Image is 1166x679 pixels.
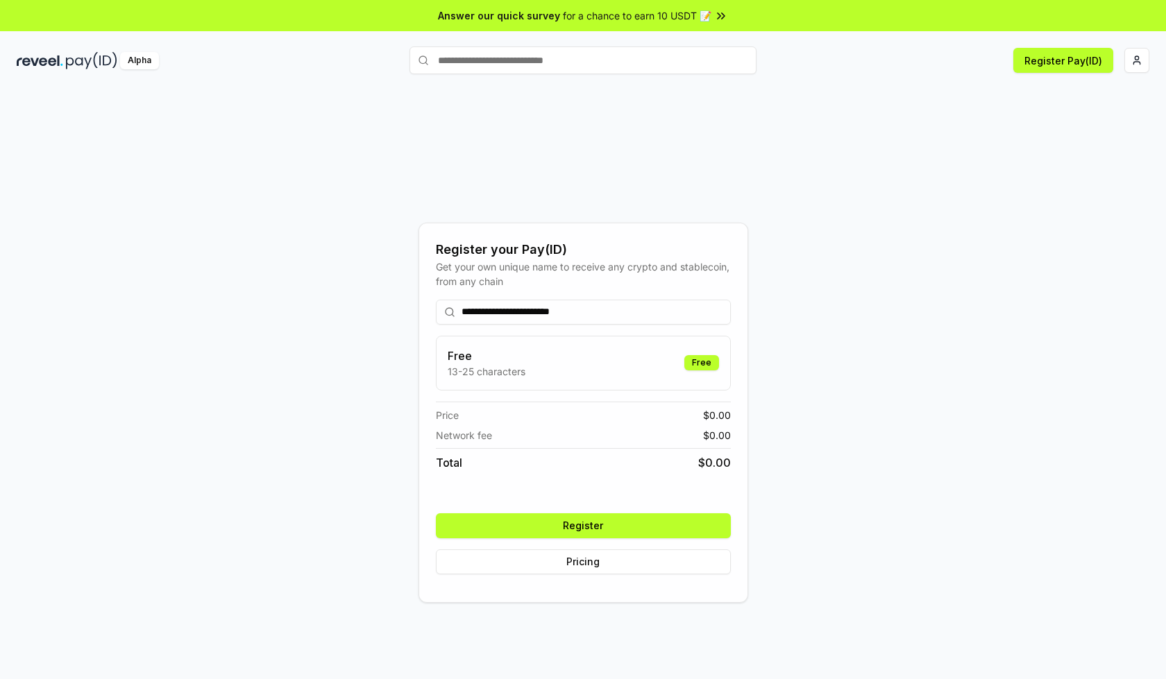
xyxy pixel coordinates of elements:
div: Get your own unique name to receive any crypto and stablecoin, from any chain [436,259,731,289]
div: Free [684,355,719,370]
p: 13-25 characters [448,364,525,379]
button: Pricing [436,549,731,574]
h3: Free [448,347,525,364]
img: reveel_dark [17,52,63,69]
span: for a chance to earn 10 USDT 📝 [563,8,711,23]
img: pay_id [66,52,117,69]
span: $ 0.00 [703,428,731,442]
span: $ 0.00 [703,408,731,422]
span: $ 0.00 [698,454,731,471]
button: Register [436,513,731,538]
span: Answer our quick survey [438,8,560,23]
span: Network fee [436,428,492,442]
span: Total [436,454,462,471]
div: Register your Pay(ID) [436,240,731,259]
div: Alpha [120,52,159,69]
span: Price [436,408,459,422]
button: Register Pay(ID) [1013,48,1113,73]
